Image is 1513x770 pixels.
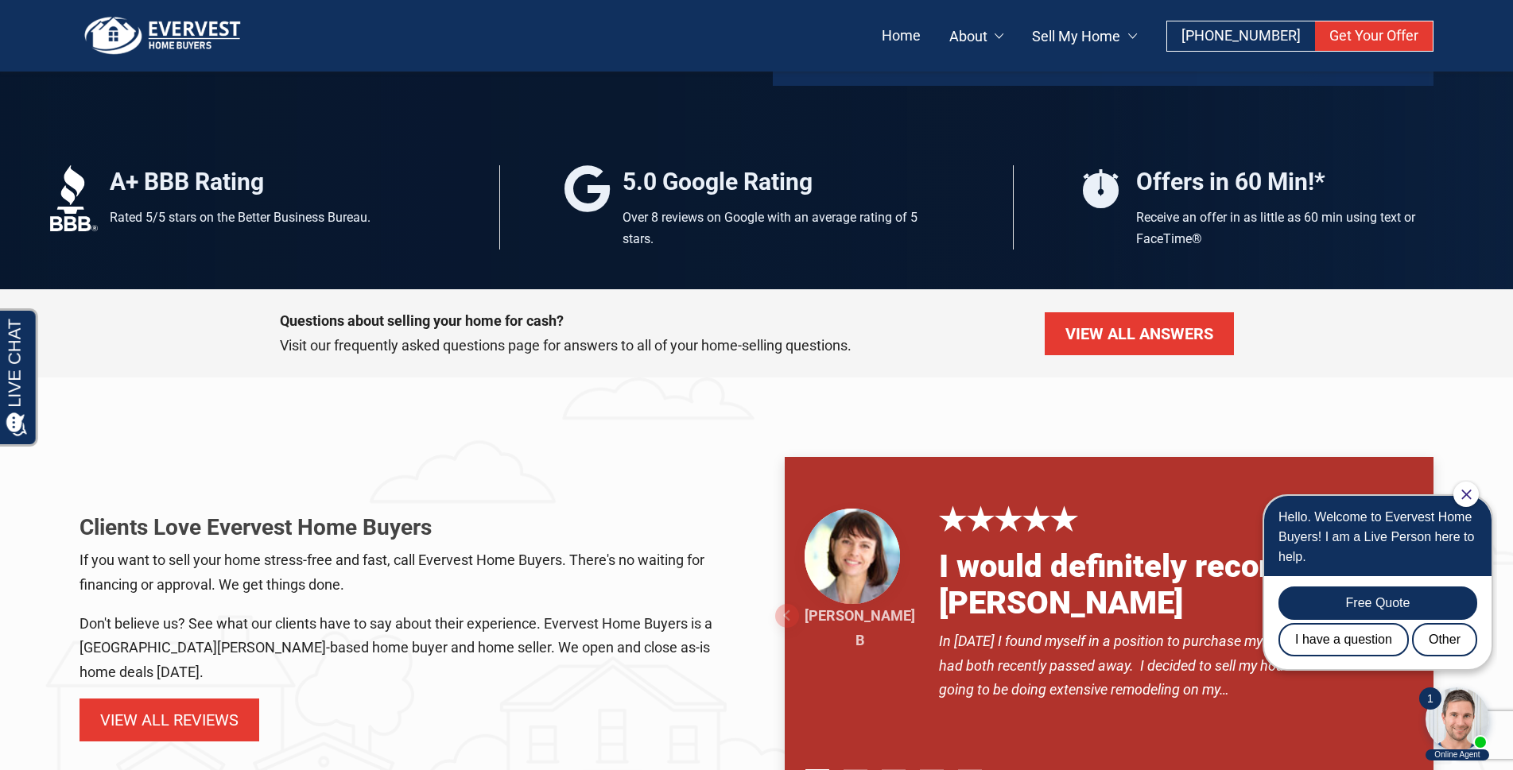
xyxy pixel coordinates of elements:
p: In [DATE] I found myself in a position to purchase my parent’s home as they had both recently pas... [939,629,1414,702]
p: If you want to sell your home stress-free and fast, call Evervest Home Buyers. There's no waiting... [80,548,729,597]
a: View all Answers [1045,312,1234,355]
a: View All Reviews [80,698,259,741]
a: About [935,21,1018,51]
p: Don't believe us? See what our clients have to say about their experience. Evervest Home Buyers i... [80,612,729,685]
a: Sell My Home [1018,21,1151,51]
p: Visit our frequently asked questions page for answers to all of your home-selling questions. [280,334,1013,358]
a: Home [867,21,935,51]
h2: Clients Love Evervest Home Buyers [80,513,729,542]
img: logo.png [80,16,246,56]
h4: I would definitely recommend [PERSON_NAME] [939,548,1414,621]
span: [PHONE_NUMBER] [1181,27,1301,44]
p: Receive an offer in as little as 60 min using text or FaceTime® [1136,207,1463,250]
a: Get Your Offer [1315,21,1433,51]
iframe: Chat Invitation [1243,480,1497,762]
img: Cyndy B [805,509,900,604]
span: Opens a chat window [39,13,128,33]
a: [PHONE_NUMBER] [1167,21,1315,51]
p: [PERSON_NAME] B [805,604,915,652]
h4: Offers in 60 Min!* [1136,165,1463,199]
p: Questions about selling your home for cash? [280,309,1013,334]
